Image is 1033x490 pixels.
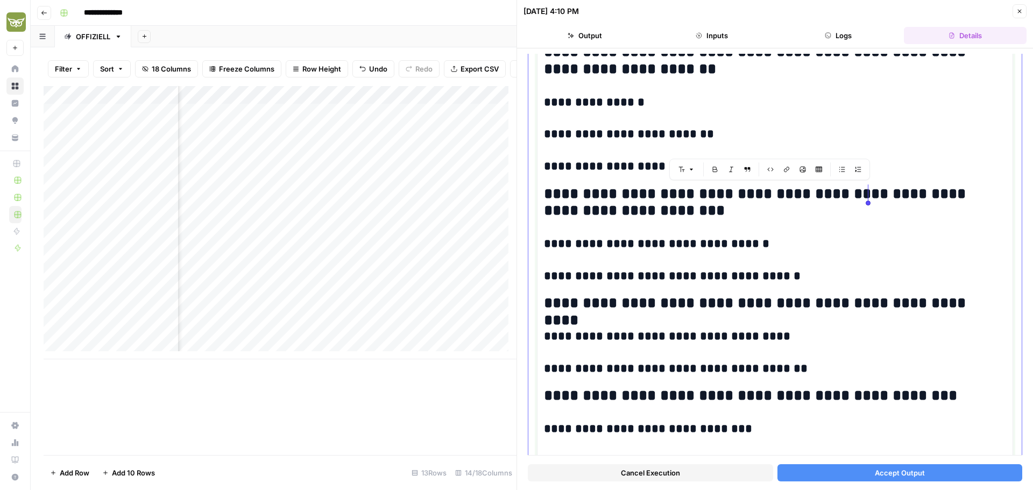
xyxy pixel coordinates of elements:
[6,417,24,434] a: Settings
[352,60,394,77] button: Undo
[523,27,646,44] button: Output
[286,60,348,77] button: Row Height
[96,464,161,481] button: Add 10 Rows
[55,63,72,74] span: Filter
[6,112,24,129] a: Opportunities
[6,468,24,486] button: Help + Support
[399,60,440,77] button: Redo
[48,60,89,77] button: Filter
[112,467,155,478] span: Add 10 Rows
[6,129,24,146] a: Your Data
[621,467,680,478] span: Cancel Execution
[6,9,24,35] button: Workspace: Evergreen Media
[6,60,24,77] a: Home
[777,27,900,44] button: Logs
[76,31,110,42] div: OFFIZIELL
[6,12,26,32] img: Evergreen Media Logo
[777,464,1023,481] button: Accept Output
[904,27,1027,44] button: Details
[369,63,387,74] span: Undo
[60,467,89,478] span: Add Row
[461,63,499,74] span: Export CSV
[152,63,191,74] span: 18 Columns
[135,60,198,77] button: 18 Columns
[523,6,579,17] div: [DATE] 4:10 PM
[451,464,516,481] div: 14/18 Columns
[93,60,131,77] button: Sort
[415,63,433,74] span: Redo
[650,27,773,44] button: Inputs
[444,60,506,77] button: Export CSV
[219,63,274,74] span: Freeze Columns
[44,464,96,481] button: Add Row
[6,451,24,468] a: Learning Hub
[302,63,341,74] span: Row Height
[6,434,24,451] a: Usage
[100,63,114,74] span: Sort
[6,95,24,112] a: Insights
[407,464,451,481] div: 13 Rows
[202,60,281,77] button: Freeze Columns
[6,77,24,95] a: Browse
[875,467,925,478] span: Accept Output
[55,26,131,47] a: OFFIZIELL
[528,464,773,481] button: Cancel Execution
